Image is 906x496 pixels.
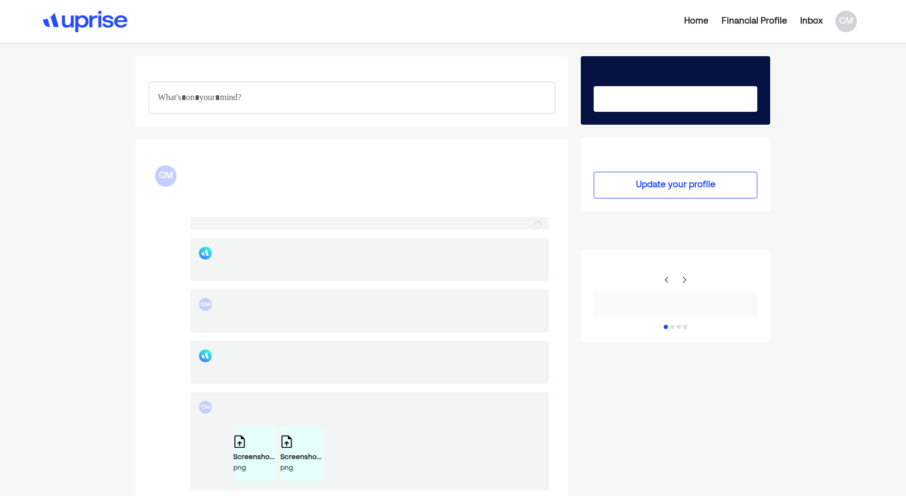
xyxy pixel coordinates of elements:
div: Home [684,15,709,28]
div: Inbox [800,15,823,28]
div: CM [155,165,176,187]
button: Update your profile [594,172,757,199]
div: Rich Text Editor. Editing area: main [149,82,555,114]
img: right-arrow [680,276,688,284]
div: Financial Profile [721,15,787,28]
div: CM [199,401,212,414]
img: right-arrow [663,276,671,284]
div: png [233,463,276,474]
div: Screenshot [DATE] 1.42.51 PM.png [233,452,276,463]
div: png [280,463,323,474]
div: CM [199,298,212,311]
div: CM [835,11,857,32]
div: Screenshot [DATE] 1.42.33 PM.png [280,452,323,463]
